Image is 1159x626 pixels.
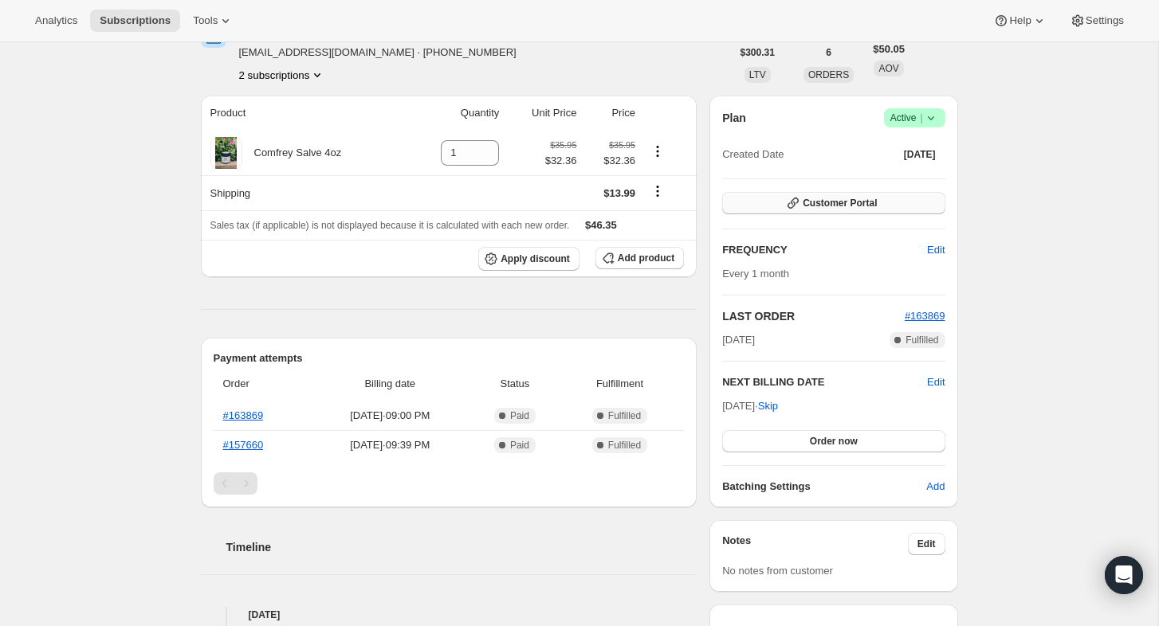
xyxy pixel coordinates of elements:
[722,147,784,162] span: Created Date
[722,565,833,577] span: No notes from customer
[226,539,697,555] h2: Timeline
[826,46,831,59] span: 6
[731,41,784,64] button: $300.31
[239,67,326,83] button: Product actions
[316,376,466,392] span: Billing date
[603,187,635,199] span: $13.99
[193,14,218,27] span: Tools
[201,175,408,210] th: Shipping
[905,308,945,324] button: #163869
[894,143,945,166] button: [DATE]
[1009,14,1031,27] span: Help
[1086,14,1124,27] span: Settings
[722,110,746,126] h2: Plan
[722,268,789,280] span: Every 1 month
[722,430,945,452] button: Order now
[816,41,841,64] button: 6
[722,332,755,348] span: [DATE]
[917,237,954,263] button: Edit
[550,140,576,150] small: $35.95
[741,46,775,59] span: $300.31
[890,110,939,126] span: Active
[223,439,264,451] a: #157660
[100,14,171,27] span: Subscriptions
[722,374,927,390] h2: NEXT BILLING DATE
[474,376,556,392] span: Status
[645,143,670,160] button: Product actions
[510,439,529,452] span: Paid
[239,45,530,61] span: [EMAIL_ADDRESS][DOMAIN_NAME] · [PHONE_NUMBER]
[608,439,641,452] span: Fulfilled
[749,69,766,80] span: LTV
[501,252,570,265] span: Apply discount
[618,252,674,264] span: Add product
[545,153,577,169] span: $32.36
[908,533,945,555] button: Edit
[920,112,922,124] span: |
[510,409,529,422] span: Paid
[210,220,570,231] span: Sales tax (if applicable) is not displayed because it is calculated with each new order.
[201,607,697,623] h4: [DATE]
[722,308,905,324] h2: LAST ORDER
[183,10,243,32] button: Tools
[242,145,342,161] div: Comfrey Salve 4oz
[722,479,926,495] h6: Batching Settings
[722,533,908,555] h3: Notes
[878,63,898,74] span: AOV
[906,334,938,346] span: Fulfilled
[316,408,466,424] span: [DATE] · 09:00 PM
[201,96,408,131] th: Product
[586,153,635,169] span: $32.36
[926,479,945,495] span: Add
[223,409,264,421] a: #163869
[645,182,670,200] button: Shipping actions
[478,247,579,271] button: Apply discount
[90,10,180,32] button: Subscriptions
[803,197,877,209] span: Customer Portal
[565,376,674,392] span: Fulfillment
[214,366,311,401] th: Order
[905,310,945,322] a: #163869
[873,41,905,57] span: $50.05
[608,409,641,422] span: Fulfilled
[722,192,945,214] button: Customer Portal
[316,437,466,453] span: [DATE] · 09:39 PM
[214,472,685,495] nav: Pagination
[984,10,1056,32] button: Help
[595,247,684,269] button: Add product
[758,398,778,414] span: Skip
[585,219,617,231] span: $46.35
[917,538,936,550] span: Edit
[917,474,954,499] button: Add
[1105,556,1143,594] div: Open Intercom Messenger
[904,148,936,161] span: [DATE]
[609,140,635,150] small: $35.95
[722,400,778,412] span: [DATE] ·
[26,10,87,32] button: Analytics
[1060,10,1133,32] button: Settings
[35,14,77,27] span: Analytics
[748,393,788,419] button: Skip
[504,96,581,131] th: Unit Price
[581,96,640,131] th: Price
[927,374,945,390] button: Edit
[810,435,858,448] span: Order now
[214,350,685,366] h2: Payment attempts
[808,69,849,80] span: ORDERS
[407,96,504,131] th: Quantity
[722,242,927,258] h2: FREQUENCY
[927,242,945,258] span: Edit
